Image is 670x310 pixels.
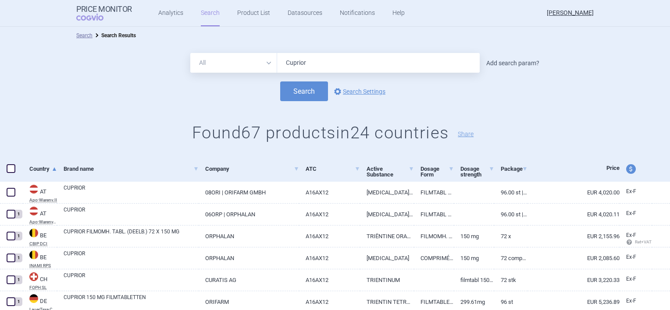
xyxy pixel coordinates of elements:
strong: Price Monitor [76,5,132,14]
a: [MEDICAL_DATA] TETRAHYDROCHLORIDE [360,182,413,203]
li: Search [76,31,93,40]
a: Price MonitorCOGVIO [76,5,132,21]
a: FILMTABL 150MG [414,182,454,203]
span: Ex-factory price [626,298,636,304]
a: ORPHALAN [199,225,299,247]
div: 1 [14,210,22,218]
div: 1 [14,232,22,240]
span: Ex-factory price [626,232,636,238]
span: COGVIO [76,14,116,21]
a: BEBEINAMI RPS [23,250,57,268]
a: 72 Stk [494,269,527,291]
span: Price [606,165,620,171]
a: EUR 2,155.96 [527,225,620,247]
img: Belgium [29,250,38,259]
a: Ex-F [620,295,652,308]
li: Search Results [93,31,136,40]
a: 150 mg [454,225,494,247]
a: CUPRIOR FILMOMH. TABL. (DEELB.) 72 X 150 MG [64,228,199,243]
a: Brand name [64,158,199,180]
img: Germany [29,294,38,303]
a: ATATApo-Warenv.II [23,184,57,202]
a: A16AX12 [299,182,360,203]
a: CUPRIOR [64,250,199,265]
a: 150 mg [454,247,494,269]
a: Ex-F [620,207,652,220]
a: 96.00 ST | Stück [494,204,527,225]
a: BEBECBIP DCI [23,228,57,246]
a: 08ORI | ORIFARM GMBH [199,182,299,203]
a: Ex-F Ret+VAT calc [620,229,652,249]
a: TRIËNTINE ORAAL 150 MG [360,225,413,247]
a: A16AX12 [299,225,360,247]
a: Filmtabl 150 mg [454,269,494,291]
a: Ex-F [620,185,652,198]
a: COMPRIMÉ PELLICULÉ [414,247,454,269]
abbr: Apo-Warenv.III — Apothekerverlag Warenverzeichnis. Online database developed by the Österreichisc... [29,220,57,224]
a: [MEDICAL_DATA] TETRAHYDROCHLORIDE [360,204,413,225]
a: ATC [306,158,360,180]
a: FILMOMH. TABL. (DEELB. KWANTIT.) [414,225,454,247]
button: Share [458,131,474,137]
a: [MEDICAL_DATA] [360,247,413,269]
a: Active Substance [367,158,413,185]
a: 06ORP | ORPHALAN [199,204,299,225]
a: CUPRIOR [64,271,199,287]
a: 96.00 ST | Stück [494,182,527,203]
img: Austria [29,207,38,215]
a: 72 comprimés pelliculés, 150 mg [494,247,527,269]
a: FILMTABL 150MG [414,204,454,225]
a: CUPRIOR 150 MG FILMTABLETTEN [64,293,199,309]
span: Ex-factory price [626,276,636,282]
img: Belgium [29,229,38,237]
a: CHCHFOPH SL [23,271,57,290]
a: ORPHALAN [199,247,299,269]
a: EUR 2,085.60 [527,247,620,269]
div: 1 [14,275,22,284]
a: Country [29,158,57,180]
a: A16AX12 [299,204,360,225]
a: Search [76,32,93,39]
abbr: Apo-Warenv.II — Apothekerverlag Warenverzeichnis. Online database developed by the Österreichisch... [29,198,57,202]
a: TRIENTINUM [360,269,413,291]
a: Ex-F [620,273,652,286]
a: EUR 4,020.00 [527,182,620,203]
a: Package [501,158,527,180]
a: A16AX12 [299,269,360,291]
button: Search [280,81,328,101]
a: EUR 4,020.11 [527,204,620,225]
img: Switzerland [29,272,38,281]
a: CUPRIOR [64,206,199,222]
a: ATATApo-Warenv.III [23,206,57,224]
abbr: FOPH SL — List of medical products provided by Swiss Federal Office of Public Health (FOPH). [29,285,57,290]
a: EUR 3,220.33 [527,269,620,291]
a: Add search param? [486,60,539,66]
img: Austria [29,185,38,194]
a: CUPRIOR [64,184,199,200]
a: CURATIS AG [199,269,299,291]
a: Company [205,158,299,180]
div: 1 [14,254,22,262]
span: Ret+VAT calc [626,240,660,244]
strong: Search Results [101,32,136,39]
span: Ex-factory price [626,188,636,194]
abbr: INAMI RPS — National Institute for Health Disability Insurance, Belgium. Programme web - Médicame... [29,264,57,268]
a: Search Settings [332,86,385,97]
a: Ex-F [620,251,652,264]
abbr: CBIP DCI — Belgian Center for Pharmacotherapeutic Information (CBIP) [29,242,57,246]
span: Ex-factory price [626,254,636,260]
a: Dosage Form [421,158,454,185]
a: A16AX12 [299,247,360,269]
span: Ex-factory price [626,210,636,216]
a: Dosage strength [460,158,494,185]
a: 72 x [494,225,527,247]
div: 1 [14,297,22,306]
